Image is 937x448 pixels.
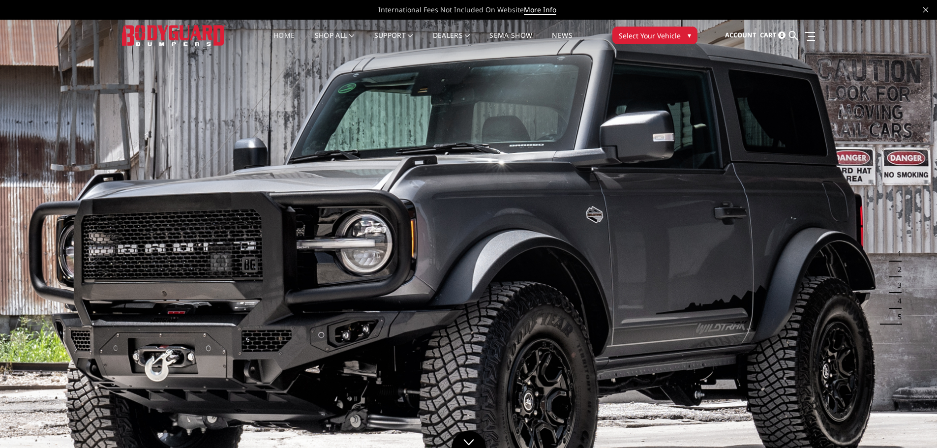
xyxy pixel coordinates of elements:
span: Cart [760,30,777,39]
span: Select Your Vehicle [619,30,681,41]
button: 1 of 5 [892,246,902,262]
button: 3 of 5 [892,277,902,293]
a: Dealers [433,32,470,51]
a: Cart 0 [760,22,786,49]
button: 5 of 5 [892,309,902,325]
span: ▾ [688,30,691,40]
span: Account [725,30,756,39]
a: More Info [524,5,556,15]
a: Click to Down [452,431,486,448]
a: shop all [315,32,355,51]
a: Account [725,22,756,49]
a: Home [273,32,295,51]
button: 2 of 5 [892,262,902,277]
iframe: Chat Widget [888,401,937,448]
img: BODYGUARD BUMPERS [122,25,225,45]
a: SEMA Show [489,32,532,51]
a: Support [374,32,413,51]
button: Select Your Vehicle [612,27,697,44]
button: 4 of 5 [892,293,902,309]
span: 0 [778,31,786,39]
a: News [552,32,572,51]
